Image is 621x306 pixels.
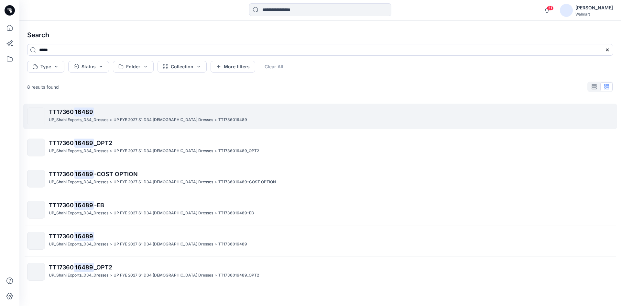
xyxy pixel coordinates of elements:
p: > [214,179,217,186]
p: 8 results found [27,84,59,90]
p: UP_Shahi Exports_D34_Dresses [49,241,108,248]
a: TT1736016489UP_Shahi Exports_D34_Dresses>UP FYE 2027 S1 D34 [DEMOGRAPHIC_DATA] Dresses>TT1736016489 [23,228,617,254]
mark: 16489 [74,232,94,241]
p: > [214,241,217,248]
p: > [110,241,112,248]
p: UP_Shahi Exports_D34_Dresses [49,179,108,186]
button: More filters [211,61,255,73]
a: TT1736016489UP_Shahi Exports_D34_Dresses>UP FYE 2027 S1 D34 [DEMOGRAPHIC_DATA] Dresses>TT1736016489 [23,104,617,129]
p: UP FYE 2027 S1 D34 Ladies Dresses [114,241,213,248]
span: TT17360 [49,108,74,115]
span: TT17360 [49,233,74,240]
mark: 16489 [74,200,94,210]
span: TT17360 [49,202,74,209]
mark: 16489 [74,107,94,116]
mark: 16489 [74,263,94,272]
p: TT1736016489 [218,117,247,123]
img: avatar [560,4,573,17]
p: UP FYE 2027 S1 D34 Ladies Dresses [114,148,213,154]
p: UP FYE 2027 S1 D34 Ladies Dresses [114,179,213,186]
div: [PERSON_NAME] [575,4,613,12]
p: > [110,148,112,154]
p: UP FYE 2027 S1 D34 Ladies Dresses [114,272,213,279]
p: TT1736016489_OPT2 [218,272,259,279]
span: TT17360 [49,171,74,177]
span: -COST OPTION [94,171,138,177]
p: UP FYE 2027 S1 D34 Ladies Dresses [114,210,213,217]
mark: 16489 [74,169,94,178]
span: _OPT2 [94,140,112,146]
span: _OPT2 [94,264,112,271]
p: TT1736016489_OPT2 [218,148,259,154]
p: > [110,210,112,217]
p: > [110,179,112,186]
p: > [214,210,217,217]
a: TT1736016489_OPT2UP_Shahi Exports_D34_Dresses>UP FYE 2027 S1 D34 [DEMOGRAPHIC_DATA] Dresses>TT173... [23,135,617,160]
p: > [214,117,217,123]
span: 31 [547,6,554,11]
button: Type [27,61,64,73]
span: -EB [94,202,104,209]
a: TT1736016489_OPT2UP_Shahi Exports_D34_Dresses>UP FYE 2027 S1 D34 [DEMOGRAPHIC_DATA] Dresses>TT173... [23,259,617,285]
div: Walmart [575,12,613,17]
button: Collection [158,61,207,73]
a: TT1736016489-COST OPTIONUP_Shahi Exports_D34_Dresses>UP FYE 2027 S1 D34 [DEMOGRAPHIC_DATA] Dresse... [23,166,617,191]
p: UP_Shahi Exports_D34_Dresses [49,148,108,154]
p: TT1736016489 [218,241,247,248]
p: > [110,117,112,123]
a: TT1736016489-EBUP_Shahi Exports_D34_Dresses>UP FYE 2027 S1 D34 [DEMOGRAPHIC_DATA] Dresses>TT17360... [23,197,617,222]
p: TT1736016489-COST OPTION [218,179,276,186]
p: > [214,148,217,154]
p: > [214,272,217,279]
p: > [110,272,112,279]
p: UP_Shahi Exports_D34_Dresses [49,117,108,123]
h4: Search [22,26,618,44]
button: Status [68,61,109,73]
button: Folder [113,61,154,73]
mark: 16489 [74,138,94,147]
span: TT17360 [49,264,74,271]
p: UP_Shahi Exports_D34_Dresses [49,210,108,217]
span: TT17360 [49,140,74,146]
p: UP FYE 2027 S1 D34 Ladies Dresses [114,117,213,123]
p: TT1736016489-EB [218,210,254,217]
p: UP_Shahi Exports_D34_Dresses [49,272,108,279]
